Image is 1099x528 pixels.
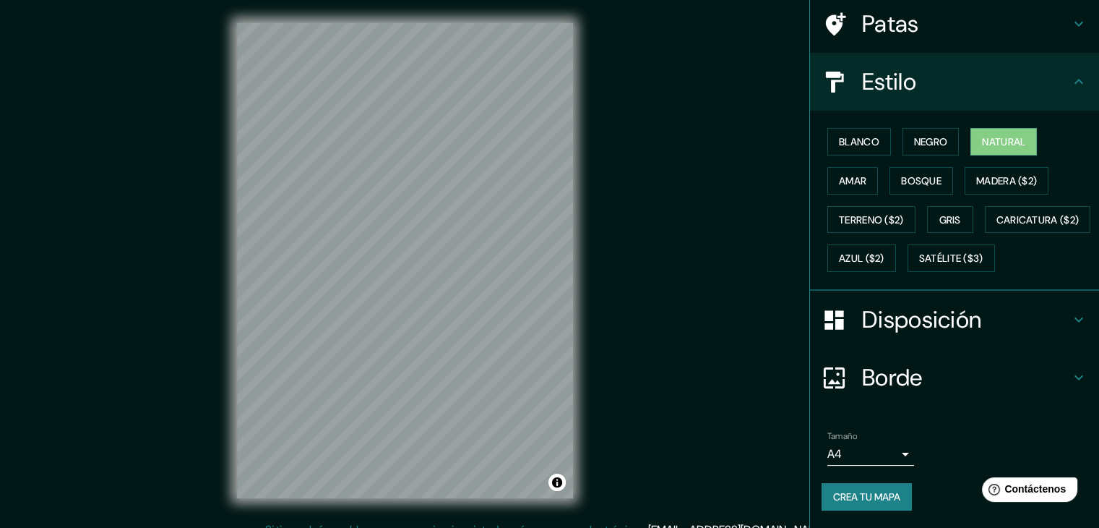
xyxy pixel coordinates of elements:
div: A4 [827,443,914,466]
button: Activar o desactivar atribución [548,474,566,491]
font: Blanco [839,135,879,148]
font: Crea tu mapa [833,490,900,503]
font: Caricatura ($2) [996,213,1079,226]
font: Gris [939,213,961,226]
font: Tamaño [827,430,857,442]
button: Satélite ($3) [908,244,995,272]
font: Estilo [862,67,916,97]
button: Crea tu mapa [822,483,912,511]
font: Madera ($2) [976,174,1037,187]
button: Amar [827,167,878,195]
button: Negro [902,128,960,156]
font: Amar [839,174,866,187]
button: Madera ($2) [965,167,1048,195]
font: Borde [862,362,923,393]
button: Terreno ($2) [827,206,915,234]
div: Estilo [810,53,1099,111]
iframe: Lanzador de widgets de ayuda [970,472,1083,512]
button: Gris [927,206,973,234]
font: Patas [862,9,919,39]
button: Bosque [889,167,953,195]
font: Bosque [901,174,941,187]
button: Natural [970,128,1037,156]
div: Borde [810,349,1099,406]
button: Blanco [827,128,891,156]
font: A4 [827,446,842,461]
font: Disposición [862,305,981,335]
font: Satélite ($3) [919,252,983,265]
div: Disposición [810,291,1099,349]
font: Negro [914,135,948,148]
font: Natural [982,135,1025,148]
button: Caricatura ($2) [985,206,1091,234]
canvas: Mapa [237,23,573,498]
button: Azul ($2) [827,244,896,272]
font: Terreno ($2) [839,213,904,226]
font: Azul ($2) [839,252,884,265]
